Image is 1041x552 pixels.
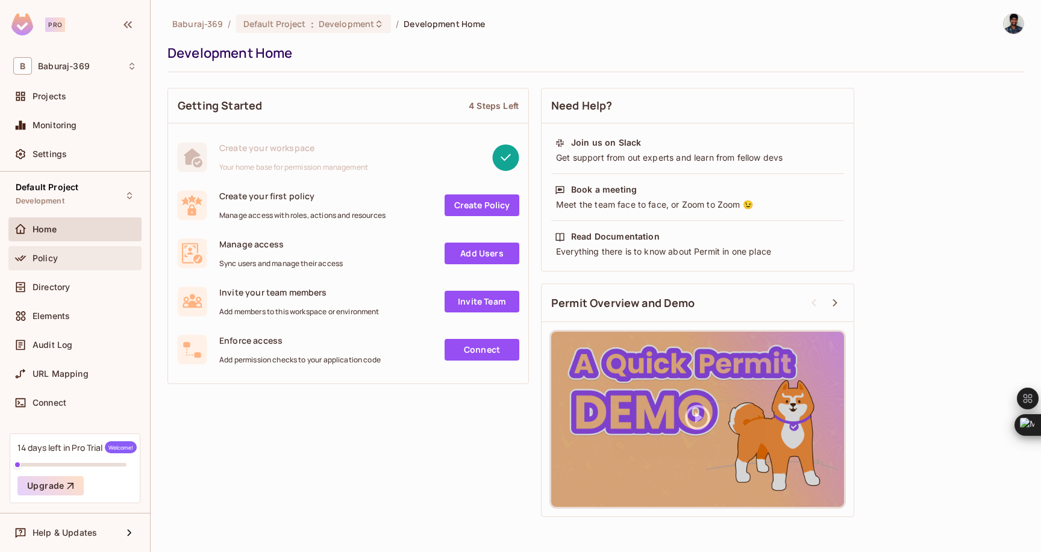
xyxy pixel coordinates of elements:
span: Sync users and manage their access [219,259,343,268]
div: Join us on Slack [571,137,641,149]
div: 14 days left in Pro Trial [17,441,137,453]
button: Upgrade [17,476,84,495]
div: 4 Steps Left [469,100,519,111]
span: Settings [33,149,67,159]
a: Create Policy [445,194,519,216]
li: / [228,18,231,29]
span: Development [319,18,374,29]
span: URL Mapping [33,369,89,379]
div: Book a meeting [571,184,637,196]
img: Baburaj R [1004,14,1024,34]
a: Add Users [445,243,519,264]
div: Pro [45,17,65,32]
span: Add permission checks to your application code [219,355,381,365]
span: Welcome! [105,441,137,453]
img: SReyMgAAAABJRU5ErkJggg== [11,13,33,36]
span: : [310,19,314,29]
span: Permit Overview and Demo [551,296,695,311]
span: Projects [33,91,66,101]
div: Get support from out experts and learn from fellow devs [555,152,840,164]
span: Create your first policy [219,190,386,202]
div: Everything there is to know about Permit in one place [555,246,840,258]
span: Getting Started [178,98,262,113]
span: the active workspace [172,18,223,29]
span: Invite your team members [219,287,380,298]
div: Development Home [167,44,1018,62]
span: Development Home [404,18,485,29]
span: Workspace: Baburaj-369 [38,61,90,71]
span: Your home base for permission management [219,163,368,172]
span: Default Project [16,182,78,192]
span: Need Help? [551,98,613,113]
div: Meet the team face to face, or Zoom to Zoom 😉 [555,199,840,211]
span: B [13,57,32,75]
span: Manage access with roles, actions and resources [219,211,386,220]
span: Add members to this workspace or environment [219,307,380,317]
a: Connect [445,339,519,361]
div: Read Documentation [571,231,660,243]
span: Enforce access [219,335,381,346]
span: Home [33,225,57,234]
a: Invite Team [445,291,519,312]
span: Help & Updates [33,528,97,538]
span: Directory [33,282,70,292]
span: Connect [33,398,66,408]
span: Elements [33,311,70,321]
span: Monitoring [33,120,77,130]
span: Policy [33,253,58,263]
span: Create your workspace [219,142,368,154]
span: Manage access [219,238,343,250]
span: Development [16,196,64,206]
span: Default Project [243,18,306,29]
li: / [396,18,399,29]
span: Audit Log [33,340,72,350]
